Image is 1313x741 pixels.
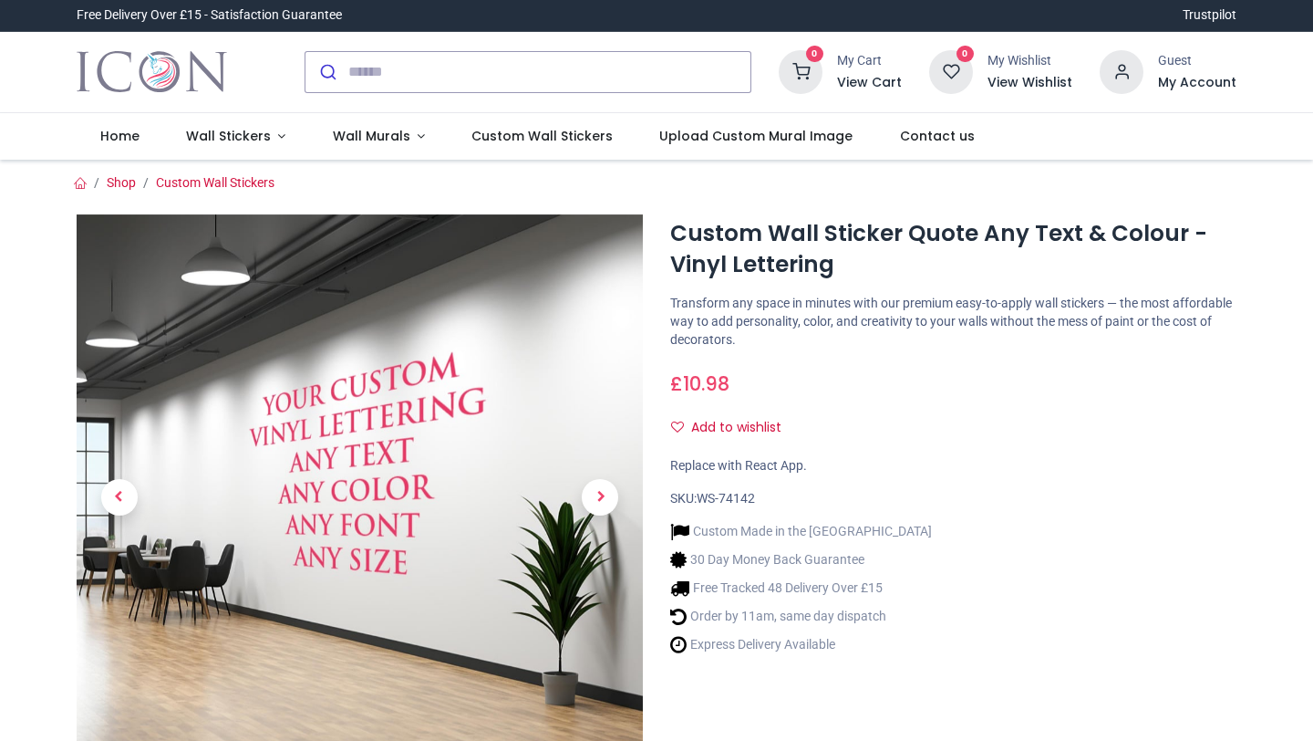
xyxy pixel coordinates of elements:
[670,579,932,598] li: Free Tracked 48 Delivery Over £15
[670,607,932,626] li: Order by 11am, same day dispatch
[956,46,974,63] sup: 0
[77,47,227,98] a: Logo of Icon Wall Stickers
[156,175,274,190] a: Custom Wall Stickers
[77,6,342,25] div: Free Delivery Over £15 - Satisfaction Guarantee
[900,127,975,145] span: Contact us
[101,479,138,516] span: Previous
[670,218,1236,281] h1: Custom Wall Sticker Quote Any Text & Colour - Vinyl Lettering
[670,370,729,397] span: £
[670,490,1236,508] div: SKU:
[987,52,1072,70] div: My Wishlist
[837,74,902,92] a: View Cart
[671,421,684,433] i: Add to wishlist
[100,127,140,145] span: Home
[107,175,136,190] a: Shop
[670,295,1236,349] p: Transform any space in minutes with our premium easy-to-apply wall stickers — the most affordable...
[471,127,613,145] span: Custom Wall Stickers
[1158,52,1236,70] div: Guest
[670,550,932,569] li: 30 Day Money Back Guarantee
[1158,74,1236,92] a: My Account
[670,635,932,654] li: Express Delivery Available
[779,63,822,78] a: 0
[670,457,1236,475] div: Replace with React App.
[670,412,797,444] button: Add to wishlistAdd to wishlist
[683,370,729,397] span: 10.98
[186,127,271,145] span: Wall Stickers
[1183,6,1236,25] a: Trustpilot
[333,127,410,145] span: Wall Murals
[558,299,643,696] a: Next
[670,522,932,541] li: Custom Made in the [GEOGRAPHIC_DATA]
[309,113,449,161] a: Wall Murals
[659,127,853,145] span: Upload Custom Mural Image
[929,63,973,78] a: 0
[162,113,309,161] a: Wall Stickers
[582,479,618,516] span: Next
[305,52,348,92] button: Submit
[697,491,755,506] span: WS-74142
[837,52,902,70] div: My Cart
[77,299,161,696] a: Previous
[806,46,823,63] sup: 0
[987,74,1072,92] a: View Wishlist
[77,47,227,98] img: Icon Wall Stickers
